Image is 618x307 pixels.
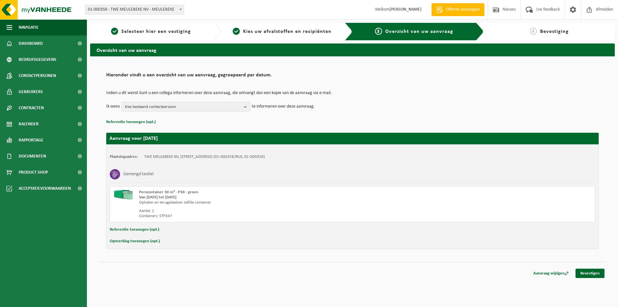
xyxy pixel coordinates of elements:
[389,7,422,12] strong: [PERSON_NAME]
[19,52,56,68] span: Bedrijfsgegevens
[109,136,158,141] strong: Aanvraag voor [DATE]
[19,19,39,35] span: Navigatie
[139,200,378,205] div: Ophalen en terugplaatsen zelfde container
[19,84,43,100] span: Gebruikers
[111,28,118,35] span: 1
[121,102,250,111] button: Kies bestaand contactpersoon
[252,102,315,111] p: te informeren over deze aanvraag.
[139,190,198,194] span: Perscontainer 30 m³ - P30 - groen
[19,100,44,116] span: Contracten
[106,72,599,81] h2: Hieronder vindt u een overzicht van uw aanvraag, gegroepeerd per datum.
[110,225,159,234] button: Referentie toevoegen (opt.)
[385,29,453,34] span: Overzicht van uw aanvraag
[243,29,332,34] span: Kies uw afvalstoffen en recipiënten
[576,269,604,278] a: Bevestigen
[110,155,138,159] strong: Plaatsingsadres:
[106,118,156,126] button: Referentie toevoegen (opt.)
[19,148,46,164] span: Documenten
[225,28,340,35] a: 2Kies uw afvalstoffen en recipiënten
[19,116,39,132] span: Kalender
[90,43,615,56] h2: Overzicht van uw aanvraag
[110,237,160,245] button: Opmerking toevoegen (opt.)
[139,208,378,214] div: Aantal: 1
[529,269,574,278] a: Aanvraag wijzigen
[530,28,537,35] span: 4
[19,180,71,197] span: Acceptatievoorwaarden
[540,29,569,34] span: Bevestiging
[144,154,265,159] td: TWE MEULEBEKE NV, [STREET_ADDRESS] (01-000358/BUS, 01-000358)
[106,102,120,111] p: Ik wens
[125,102,241,112] span: Kies bestaand contactpersoon
[19,164,48,180] span: Product Shop
[233,28,240,35] span: 2
[19,68,56,84] span: Contactpersonen
[375,28,382,35] span: 3
[19,35,43,52] span: Dashboard
[139,195,176,199] strong: Van [DATE] tot [DATE]
[139,214,378,219] div: Containers: STP347
[93,28,209,35] a: 1Selecteer hier een vestiging
[123,169,154,179] h3: Gemengd textiel
[113,190,133,199] img: HK-XP-30-GN-00.png
[121,29,191,34] span: Selecteer hier een vestiging
[431,3,484,16] a: Offerte aanvragen
[106,91,599,95] p: Indien u dit wenst kunt u een collega informeren over deze aanvraag, die ontvangt dan een kopie v...
[19,132,43,148] span: Rapportage
[445,6,481,13] span: Offerte aanvragen
[85,5,184,14] span: 01-000358 - TWE MEULEBEKE NV - MEULEBEKE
